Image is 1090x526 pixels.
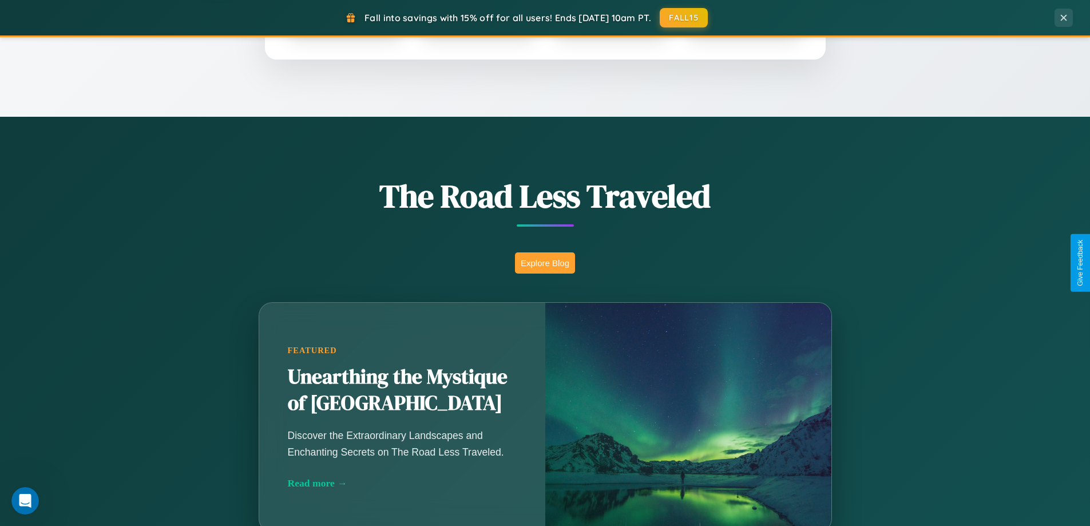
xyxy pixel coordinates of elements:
div: Read more → [288,477,517,489]
button: FALL15 [660,8,708,27]
div: Give Feedback [1076,240,1084,286]
h2: Unearthing the Mystique of [GEOGRAPHIC_DATA] [288,364,517,417]
button: Explore Blog [515,252,575,274]
p: Discover the Extraordinary Landscapes and Enchanting Secrets on The Road Less Traveled. [288,428,517,460]
div: Featured [288,346,517,355]
span: Fall into savings with 15% off for all users! Ends [DATE] 10am PT. [364,12,651,23]
iframe: Intercom live chat [11,487,39,515]
h1: The Road Less Traveled [202,174,889,218]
